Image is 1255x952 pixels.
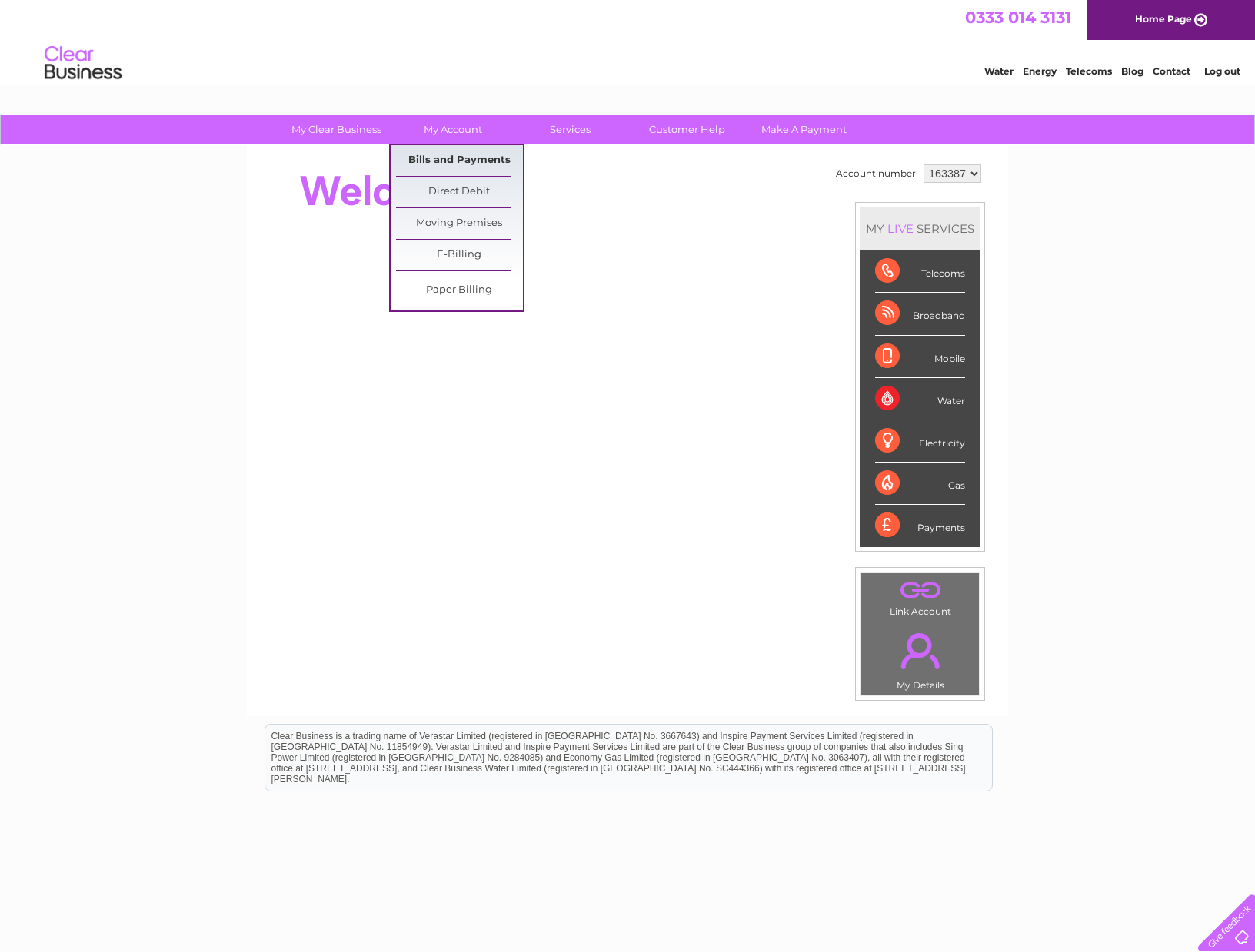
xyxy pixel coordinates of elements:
a: Make A Payment [741,115,867,144]
a: Contact [1153,65,1190,77]
td: Account number [832,161,920,187]
a: . [865,577,975,604]
div: Electricity [875,420,965,463]
a: Log out [1204,65,1240,77]
div: LIVE [884,221,917,236]
div: Broadband [875,293,965,335]
a: . [865,624,975,678]
div: Payments [875,505,965,546]
a: E-Billing [396,240,523,270]
a: My Clear Business [273,115,400,144]
div: Gas [875,463,965,505]
div: Clear Business is a trading name of Verastar Limited (registered in [GEOGRAPHIC_DATA] No. 3667643... [265,8,992,75]
div: Telecoms [875,250,965,293]
a: Customer Help [624,115,751,144]
td: Link Account [861,572,980,621]
a: Energy [1023,65,1057,77]
div: Mobile [875,336,965,378]
img: logo.png [44,40,122,87]
a: Direct Debit [396,177,523,207]
td: My Details [861,620,980,695]
a: Blog [1121,65,1143,77]
a: Telecoms [1066,65,1112,77]
a: Paper Billing [396,275,523,306]
a: 0333 014 3131 [965,8,1071,27]
div: MY SERVICES [860,207,980,250]
a: Moving Premises [396,208,523,239]
a: My Account [390,115,517,144]
div: Water [875,378,965,420]
a: Bills and Payments [396,145,523,176]
a: Water [984,65,1014,77]
a: Services [507,115,634,144]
